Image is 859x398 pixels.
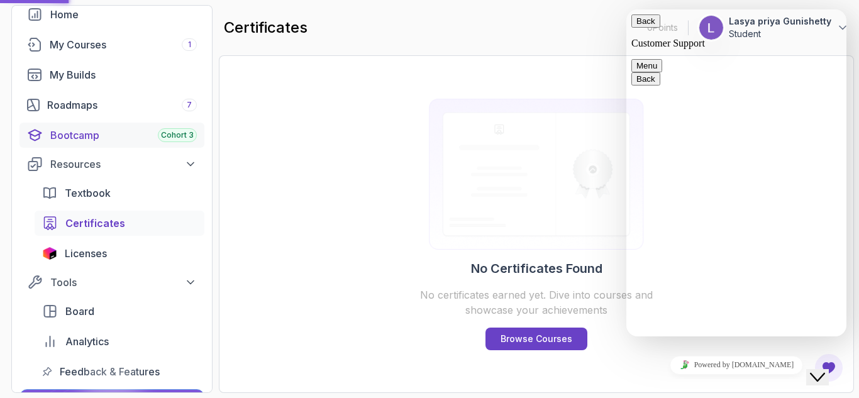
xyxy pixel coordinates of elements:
[35,211,204,236] a: certificates
[65,216,125,231] span: Certificates
[187,100,192,110] span: 7
[65,246,107,261] span: Licenses
[471,260,602,277] h2: No Certificates Found
[35,241,204,266] a: licenses
[501,333,572,345] p: Browse Courses
[626,351,846,379] iframe: chat widget
[50,128,197,143] div: Bootcamp
[416,99,657,250] img: Certificates empty-state
[50,7,197,22] div: Home
[485,328,587,350] a: Browse Courses
[19,153,204,175] button: Resources
[161,130,194,140] span: Cohort 3
[50,67,197,82] div: My Builds
[65,304,94,319] span: Board
[19,32,204,57] a: courses
[626,9,846,336] iframe: chat widget
[19,2,204,27] a: home
[65,334,109,349] span: Analytics
[42,247,57,260] img: jetbrains icon
[60,364,160,379] span: Feedback & Features
[65,185,111,201] span: Textbook
[35,299,204,324] a: board
[35,329,204,354] a: analytics
[806,348,846,385] iframe: chat widget
[19,271,204,294] button: Tools
[35,180,204,206] a: textbook
[19,62,204,87] a: builds
[50,275,197,290] div: Tools
[19,123,204,148] a: bootcamp
[50,157,197,172] div: Resources
[35,359,204,384] a: feedback
[19,92,204,118] a: roadmaps
[47,97,197,113] div: Roadmaps
[416,287,657,318] p: No certificates earned yet. Dive into courses and showcase your achievements
[224,18,308,38] h2: certificates
[50,37,197,52] div: My Courses
[188,40,191,50] span: 1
